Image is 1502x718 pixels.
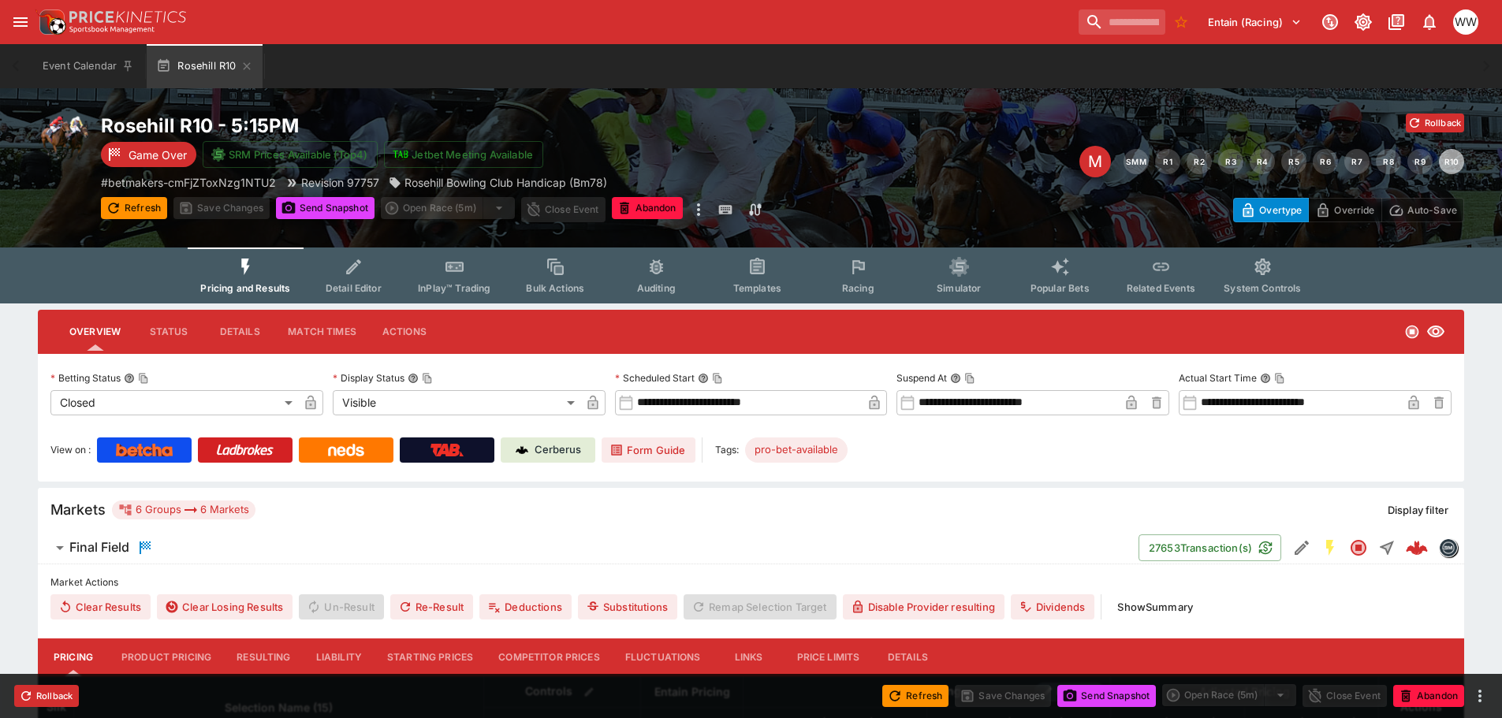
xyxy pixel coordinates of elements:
div: Rosehill Bowling Club Handicap (Bm78) [389,174,607,191]
p: Cerberus [535,442,581,458]
button: R10 [1439,149,1464,174]
button: Copy To Clipboard [422,373,433,384]
button: R6 [1313,149,1338,174]
button: Documentation [1382,8,1411,36]
button: Details [204,313,275,351]
button: Betting StatusCopy To Clipboard [124,373,135,384]
button: open drawer [6,8,35,36]
span: Racing [842,282,874,294]
button: more [689,197,708,222]
label: Market Actions [50,571,1452,594]
div: split button [381,197,515,219]
button: Disable Provider resulting [843,594,1004,619]
button: Select Tenant [1198,9,1311,35]
div: Event type filters [188,247,1314,303]
svg: Visible [1426,322,1445,341]
button: Details [872,638,943,676]
a: Cerberus [501,437,595,463]
img: Ladbrokes [216,444,274,456]
button: Abandon [612,197,683,219]
img: horse_racing.png [38,113,88,164]
p: Copy To Clipboard [101,174,276,191]
span: Popular Bets [1031,282,1090,294]
button: SRM Prices Available (Top4) [203,141,378,168]
span: Auditing [637,282,676,294]
button: Dividends [1011,594,1094,619]
span: InPlay™ Trading [418,282,490,294]
button: Liability [304,638,375,676]
button: Copy To Clipboard [964,373,975,384]
button: Deductions [479,594,572,619]
button: Auto-Save [1381,198,1464,222]
div: betmakers [1439,538,1458,557]
button: Match Times [275,313,369,351]
svg: Closed [1404,324,1420,340]
svg: Closed [1349,538,1368,557]
div: Start From [1233,198,1464,222]
button: R7 [1344,149,1370,174]
button: R9 [1407,149,1433,174]
div: Betting Target: cerberus [745,437,848,463]
button: No Bookmarks [1168,9,1194,35]
div: 3b71d37e-1129-4ad9-bdb6-09ac63f57e60 [1406,537,1428,559]
p: Actual Start Time [1179,371,1257,385]
h2: Copy To Clipboard [101,113,783,138]
h6: Final Field [69,539,129,556]
button: Scheduled StartCopy To Clipboard [698,373,709,384]
div: Visible [333,390,580,415]
img: Neds [328,444,363,456]
button: Override [1308,198,1381,222]
p: Overtype [1259,202,1302,218]
img: betmakers [1440,539,1457,556]
button: Send Snapshot [276,197,375,219]
button: R8 [1376,149,1401,174]
label: View on : [50,437,91,463]
p: Display Status [333,371,404,385]
img: Cerberus [516,444,528,456]
button: Competitor Prices [486,638,613,676]
p: Revision 97757 [301,174,379,191]
button: R4 [1250,149,1275,174]
span: Templates [733,282,781,294]
img: PriceKinetics Logo [35,6,66,38]
button: Rollback [14,685,79,707]
button: R3 [1218,149,1243,174]
button: 27653Transaction(s) [1139,534,1281,561]
span: Simulator [937,282,981,294]
p: Auto-Save [1407,202,1457,218]
button: Display filter [1378,497,1458,523]
button: Notifications [1415,8,1444,36]
div: split button [1162,684,1296,706]
button: SGM Enabled [1316,534,1344,562]
span: Related Events [1127,282,1195,294]
button: Copy To Clipboard [138,373,149,384]
button: Links [714,638,785,676]
button: Event Calendar [33,44,143,88]
p: Override [1334,202,1374,218]
button: Status [133,313,204,351]
img: jetbet-logo.svg [393,147,408,162]
button: Abandon [1393,685,1464,707]
button: Jetbet Meeting Available [384,141,543,168]
button: Toggle light/dark mode [1349,8,1377,36]
p: Scheduled Start [615,371,695,385]
button: Send Snapshot [1057,685,1156,707]
button: Overtype [1233,198,1309,222]
button: Substitutions [578,594,677,619]
button: Actual Start TimeCopy To Clipboard [1260,373,1271,384]
div: William Wallace [1453,9,1478,35]
p: Betting Status [50,371,121,385]
button: Starting Prices [375,638,486,676]
button: Suspend AtCopy To Clipboard [950,373,961,384]
div: Edit Meeting [1079,146,1111,177]
p: Rosehill Bowling Club Handicap (Bm78) [404,174,607,191]
nav: pagination navigation [1124,149,1464,174]
span: Mark an event as closed and abandoned. [612,199,683,215]
img: Sportsbook Management [69,26,155,33]
button: Fluctuations [613,638,714,676]
button: Final Field [38,532,1139,564]
a: Form Guide [602,437,695,463]
button: ShowSummary [1108,594,1202,619]
button: Straight [1373,534,1401,562]
span: System Controls [1224,282,1301,294]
